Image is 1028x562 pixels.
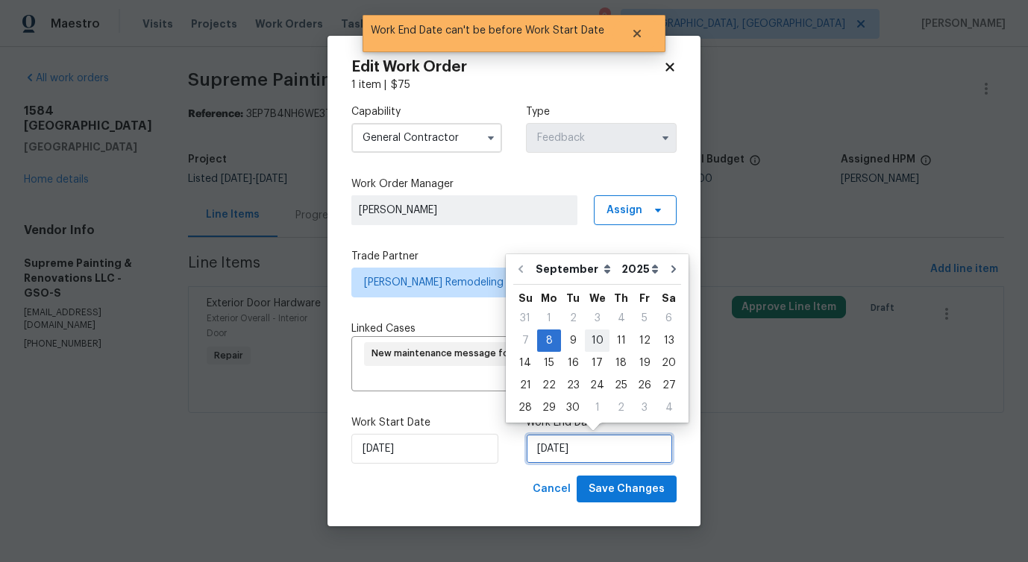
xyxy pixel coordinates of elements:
div: Mon Sep 15 2025 [537,352,561,374]
div: 1 [537,308,561,329]
div: 12 [633,330,656,351]
abbr: Sunday [518,293,533,303]
div: Sun Aug 31 2025 [513,307,537,329]
span: Assign [607,203,642,218]
div: 15 [537,353,561,373]
div: Mon Sep 08 2025 [537,329,561,352]
div: Sat Sep 20 2025 [656,352,681,374]
label: Type [526,104,677,119]
div: 2 [609,397,633,418]
span: Linked Cases [351,321,416,336]
button: Show options [656,129,674,147]
div: 1 [585,397,609,418]
abbr: Thursday [614,293,628,303]
div: Wed Sep 17 2025 [585,352,609,374]
div: 19 [633,353,656,373]
div: 22 [537,375,561,396]
div: Tue Sep 23 2025 [561,374,585,397]
select: Month [532,258,618,280]
div: 4 [656,397,681,418]
div: 6 [656,308,681,329]
div: Sat Sep 06 2025 [656,307,681,329]
label: Work Order Manager [351,177,677,192]
div: Sun Sep 21 2025 [513,374,537,397]
input: Select... [526,123,677,153]
div: 31 [513,308,537,329]
h2: Edit Work Order [351,60,663,75]
div: Wed Oct 01 2025 [585,397,609,419]
abbr: Tuesday [566,293,580,303]
div: 26 [633,375,656,396]
div: 10 [585,330,609,351]
span: [PERSON_NAME] [359,203,570,218]
div: 4 [609,308,633,329]
button: Cancel [527,476,577,503]
abbr: Wednesday [589,293,606,303]
div: Fri Oct 03 2025 [633,397,656,419]
div: 5 [633,308,656,329]
div: Tue Sep 09 2025 [561,329,585,352]
div: 18 [609,353,633,373]
select: Year [618,258,662,280]
label: Capability [351,104,502,119]
div: Sat Sep 27 2025 [656,374,681,397]
div: 29 [537,397,561,418]
div: 1 item | [351,78,677,92]
label: Trade Partner [351,249,677,264]
div: Thu Sep 04 2025 [609,307,633,329]
div: Sat Sep 13 2025 [656,329,681,352]
span: Save Changes [589,480,665,499]
span: New maintenance message for [STREET_ADDRESS][DEMOGRAPHIC_DATA] [372,347,619,360]
div: 24 [585,375,609,396]
div: Tue Sep 30 2025 [561,397,585,419]
button: Go to previous month [510,254,532,284]
div: 3 [633,397,656,418]
span: $ 75 [391,80,410,90]
div: 8 [537,330,561,351]
div: Fri Sep 26 2025 [633,374,656,397]
div: Mon Sep 22 2025 [537,374,561,397]
div: Fri Sep 12 2025 [633,329,656,352]
div: 3 [585,308,609,329]
div: Wed Sep 10 2025 [585,329,609,352]
label: Work Start Date [351,415,502,430]
div: 21 [513,375,537,396]
input: Select... [351,123,502,153]
div: Tue Sep 16 2025 [561,352,585,374]
button: Show options [482,129,500,147]
div: Wed Sep 24 2025 [585,374,609,397]
div: Fri Sep 05 2025 [633,307,656,329]
div: Fri Sep 19 2025 [633,352,656,374]
div: 25 [609,375,633,396]
div: New maintenance message for [STREET_ADDRESS][DEMOGRAPHIC_DATA] [364,342,633,366]
div: Mon Sep 29 2025 [537,397,561,419]
div: Tue Sep 02 2025 [561,307,585,329]
input: M/D/YYYY [526,434,673,464]
div: 13 [656,330,681,351]
button: Save Changes [577,476,677,503]
button: Go to next month [662,254,685,284]
div: Sun Sep 28 2025 [513,397,537,419]
div: 9 [561,330,585,351]
div: 7 [513,330,537,351]
div: Sun Sep 07 2025 [513,329,537,352]
div: Sun Sep 14 2025 [513,352,537,374]
span: Work End Date can't be before Work Start Date [363,15,612,46]
div: 20 [656,353,681,373]
div: 17 [585,353,609,373]
div: Thu Oct 02 2025 [609,397,633,419]
span: [PERSON_NAME] Remodeling - GSO [364,275,642,290]
div: Thu Sep 11 2025 [609,329,633,352]
div: 16 [561,353,585,373]
div: Mon Sep 01 2025 [537,307,561,329]
div: Thu Sep 25 2025 [609,374,633,397]
div: Sat Oct 04 2025 [656,397,681,419]
abbr: Friday [639,293,650,303]
abbr: Monday [541,293,557,303]
div: 28 [513,397,537,418]
div: 11 [609,330,633,351]
div: 30 [561,397,585,418]
span: Cancel [533,480,571,499]
abbr: Saturday [662,293,676,303]
div: Wed Sep 03 2025 [585,307,609,329]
